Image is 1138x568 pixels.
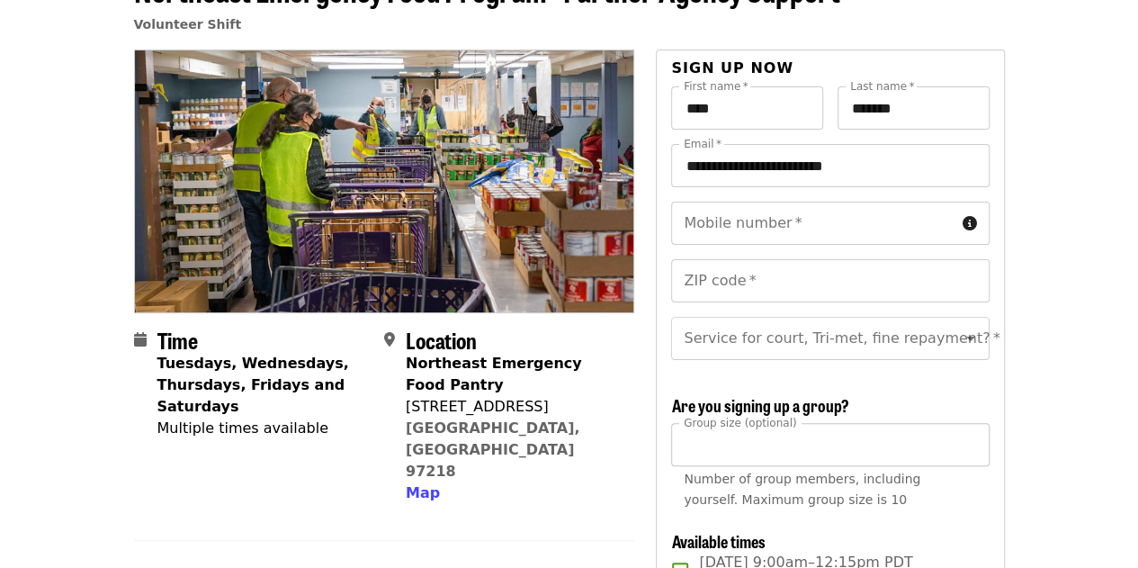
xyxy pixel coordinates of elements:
[671,529,765,553] span: Available times
[671,202,954,245] input: Mobile number
[157,324,198,356] span: Time
[838,86,990,130] input: Last name
[384,331,395,348] i: map-marker-alt icon
[671,86,823,130] input: First name
[157,418,370,439] div: Multiple times available
[671,393,848,417] span: Are you signing up a group?
[135,50,634,311] img: Northeast Emergency Food Program - Partner Agency Support organized by Oregon Food Bank
[134,331,147,348] i: calendar icon
[684,416,796,428] span: Group size (optional)
[406,396,620,418] div: [STREET_ADDRESS]
[671,59,793,77] span: Sign up now
[684,472,920,507] span: Number of group members, including yourself. Maximum group size is 10
[406,355,582,393] strong: Northeast Emergency Food Pantry
[684,81,748,92] label: First name
[684,139,721,149] label: Email
[406,484,440,501] span: Map
[671,144,989,187] input: Email
[406,419,580,480] a: [GEOGRAPHIC_DATA], [GEOGRAPHIC_DATA] 97218
[134,17,242,32] a: Volunteer Shift
[958,326,983,351] button: Open
[850,81,914,92] label: Last name
[406,482,440,504] button: Map
[406,324,477,356] span: Location
[157,355,349,415] strong: Tuesdays, Wednesdays, Thursdays, Fridays and Saturdays
[963,215,977,232] i: circle-info icon
[671,423,989,466] input: [object Object]
[671,259,989,302] input: ZIP code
